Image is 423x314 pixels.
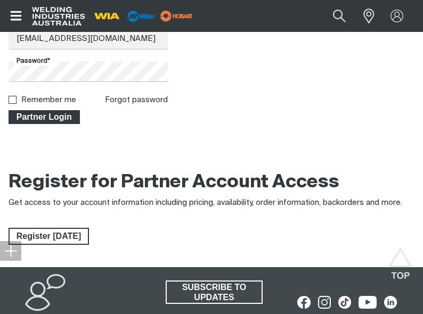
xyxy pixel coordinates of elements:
button: Partner Login [9,110,80,124]
img: hide socials [4,244,17,257]
a: Register Today [9,228,89,245]
button: Search products [321,4,357,28]
label: Remember me [21,96,76,104]
span: SUBSCRIBE TO UPDATES [167,280,262,304]
button: Scroll to top [388,247,412,271]
span: Partner Login [10,110,79,124]
span: Register [DATE] [10,228,88,245]
span: Get access to your account information including pricing, availability, order information, backor... [9,199,402,206]
a: Forgot password [105,96,168,104]
input: Product name or item number... [308,4,357,28]
a: SUBSCRIBE TO UPDATES [166,280,263,304]
h2: Register for Partner Account Access [9,171,339,194]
